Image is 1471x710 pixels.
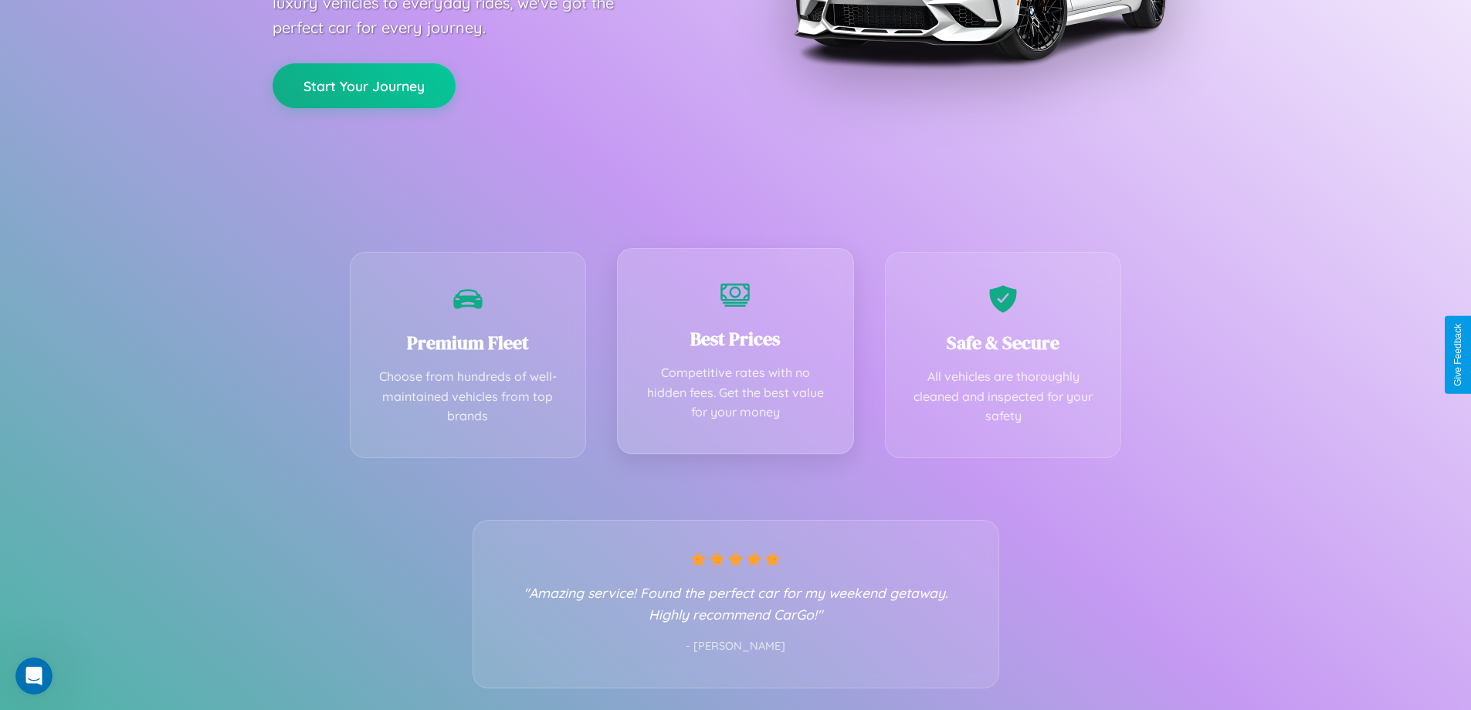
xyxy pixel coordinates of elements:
p: Competitive rates with no hidden fees. Get the best value for your money [641,363,830,423]
div: Give Feedback [1452,324,1463,386]
iframe: Intercom live chat [15,657,53,695]
button: Start Your Journey [273,63,456,108]
p: Choose from hundreds of well-maintained vehicles from top brands [374,367,563,426]
h3: Safe & Secure [909,330,1098,355]
p: - [PERSON_NAME] [504,637,968,657]
h3: Premium Fleet [374,330,563,355]
p: All vehicles are thoroughly cleaned and inspected for your safety [909,367,1098,426]
h3: Best Prices [641,326,830,352]
p: "Amazing service! Found the perfect car for my weekend getaway. Highly recommend CarGo!" [504,582,968,625]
